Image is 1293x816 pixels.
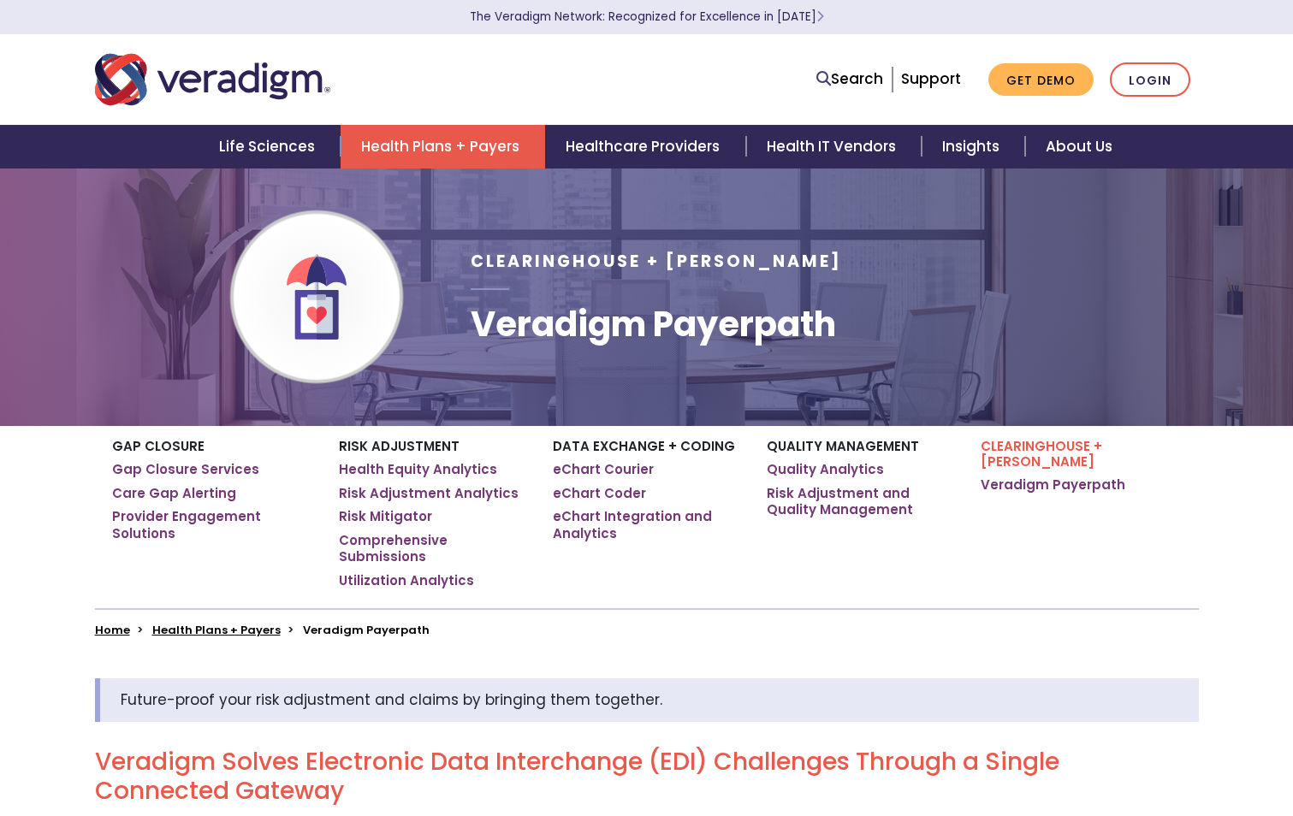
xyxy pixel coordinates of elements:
a: Healthcare Providers [545,125,745,169]
a: Risk Adjustment Analytics [339,485,519,502]
a: Risk Adjustment and Quality Management [767,485,955,518]
a: Provider Engagement Solutions [112,508,313,541]
a: Life Sciences [199,125,341,169]
h2: Veradigm Solves Electronic Data Interchange (EDI) Challenges Through a Single Connected Gateway [95,748,1199,805]
a: Home [95,622,130,638]
span: Clearinghouse + [PERSON_NAME] [471,250,842,273]
a: eChart Coder [553,485,646,502]
a: Risk Mitigator [339,508,432,525]
a: eChart Courier [553,461,654,478]
a: About Us [1025,125,1133,169]
img: Veradigm logo [95,51,330,108]
a: Get Demo [988,63,1094,97]
a: Health Equity Analytics [339,461,497,478]
a: Gap Closure Services [112,461,259,478]
h1: Veradigm Payerpath [471,304,842,345]
a: Care Gap Alerting [112,485,236,502]
a: Quality Analytics [767,461,884,478]
a: Insights [922,125,1025,169]
a: Health Plans + Payers [152,622,281,638]
a: Health Plans + Payers [341,125,545,169]
a: Login [1110,62,1190,98]
a: Utilization Analytics [339,572,474,589]
a: Support [901,68,961,89]
a: eChart Integration and Analytics [553,508,741,541]
a: Comprehensive Submissions [339,532,527,565]
span: Future-proof your risk adjustment and claims by bringing them together. [121,689,662,710]
span: Learn More [816,9,824,25]
a: The Veradigm Network: Recognized for Excellence in [DATE]Learn More [470,9,824,25]
a: Search [816,68,883,91]
a: Health IT Vendors [746,125,922,169]
a: Veradigm Payerpath [981,476,1125,494]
